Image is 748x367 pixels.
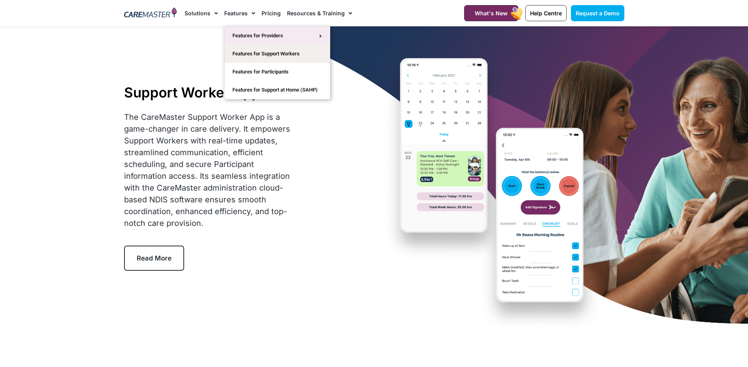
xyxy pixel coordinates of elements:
[225,81,330,99] a: Features for Support at Home (SAHP)
[124,246,184,271] a: Read More
[124,84,294,101] h1: Support Worker App
[225,45,330,63] a: Features for Support Workers
[576,10,620,17] span: Request a Demo
[475,10,508,17] span: What's New
[530,10,562,17] span: Help Centre
[225,63,330,81] a: Features for Participants
[571,5,624,21] a: Request a Demo
[525,5,567,21] a: Help Centre
[464,5,518,21] a: What's New
[124,7,177,19] img: CareMaster Logo
[137,254,172,262] span: Read More
[225,27,330,45] a: Features for Providers
[124,111,294,229] div: The CareMaster Support Worker App is a game-changer in care delivery. It empowers Support Workers...
[224,26,330,99] ul: Features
